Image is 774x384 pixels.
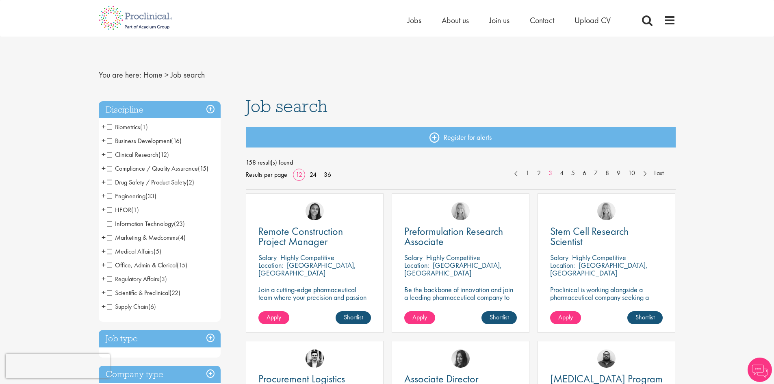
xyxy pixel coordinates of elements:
a: About us [442,15,469,26]
span: Job search [246,95,327,117]
span: Contact [530,15,554,26]
span: + [102,176,106,188]
span: Salary [404,253,423,262]
span: + [102,162,106,174]
img: Ashley Bennett [597,349,616,368]
span: Drug Safety / Product Safety [107,178,194,187]
span: Compliance / Quality Assurance [107,164,198,173]
span: + [102,273,106,285]
a: Apply [550,311,581,324]
span: Results per page [246,169,287,181]
img: Edward Little [306,349,324,368]
a: Preformulation Research Associate [404,226,517,247]
a: Register for alerts [246,127,676,148]
span: HEOR [107,206,139,214]
span: + [102,121,106,133]
img: Shannon Briggs [597,202,616,220]
a: Jobs [408,15,421,26]
span: Information Technology [107,219,185,228]
a: Apply [404,311,435,324]
div: Company type [99,366,221,383]
a: Upload CV [575,15,611,26]
span: Information Technology [107,219,174,228]
span: Medical Affairs [107,247,161,256]
span: + [102,300,106,312]
span: Engineering [107,192,145,200]
span: Compliance / Quality Assurance [107,164,208,173]
a: 8 [601,169,613,178]
span: Biometrics [107,123,140,131]
span: + [102,148,106,161]
span: Scientific & Preclinical [107,289,180,297]
span: (33) [145,192,156,200]
p: [GEOGRAPHIC_DATA], [GEOGRAPHIC_DATA] [550,260,648,278]
span: Scientific & Preclinical [107,289,169,297]
a: 9 [613,169,624,178]
span: + [102,245,106,257]
span: Supply Chain [107,302,156,311]
a: Shortlist [627,311,663,324]
span: + [102,259,106,271]
a: Last [650,169,668,178]
a: Join us [489,15,509,26]
span: (1) [131,206,139,214]
span: (15) [177,261,187,269]
span: Biometrics [107,123,148,131]
a: Eloise Coly [306,202,324,220]
a: 4 [556,169,568,178]
span: > [165,69,169,80]
span: (3) [159,275,167,283]
a: 12 [293,170,305,179]
img: Chatbot [748,358,772,382]
span: Clinical Research [107,150,158,159]
span: Remote Construction Project Manager [258,224,343,248]
iframe: reCAPTCHA [6,354,110,378]
a: 3 [544,169,556,178]
span: Marketing & Medcomms [107,233,178,242]
p: Join a cutting-edge pharmaceutical team where your precision and passion for quality will help sh... [258,286,371,317]
span: Medical Affairs [107,247,154,256]
a: 36 [321,170,334,179]
a: 5 [567,169,579,178]
a: 24 [307,170,319,179]
h3: Job type [99,330,221,347]
a: 1 [522,169,533,178]
span: 158 result(s) found [246,156,676,169]
p: Highly Competitive [280,253,334,262]
span: Location: [258,260,283,270]
img: Heidi Hennigan [451,349,470,368]
p: Be the backbone of innovation and join a leading pharmaceutical company to help keep life-changin... [404,286,517,317]
a: 6 [579,169,590,178]
span: (15) [198,164,208,173]
span: Office, Admin & Clerical [107,261,187,269]
p: Proclinical is working alongside a pharmaceutical company seeking a Stem Cell Research Scientist ... [550,286,663,317]
a: Shortlist [481,311,517,324]
span: Clinical Research [107,150,169,159]
span: Engineering [107,192,156,200]
span: Drug Safety / Product Safety [107,178,186,187]
a: 2 [533,169,545,178]
p: Highly Competitive [426,253,480,262]
span: You are here: [99,69,141,80]
a: Stem Cell Research Scientist [550,226,663,247]
span: Apply [267,313,281,321]
p: [GEOGRAPHIC_DATA], [GEOGRAPHIC_DATA] [404,260,502,278]
span: Supply Chain [107,302,148,311]
a: Apply [258,311,289,324]
a: breadcrumb link [143,69,163,80]
img: Shannon Briggs [451,202,470,220]
a: Remote Construction Project Manager [258,226,371,247]
span: Salary [550,253,568,262]
span: Office, Admin & Clerical [107,261,177,269]
a: Shortlist [336,311,371,324]
span: Job search [171,69,205,80]
span: + [102,135,106,147]
p: Highly Competitive [572,253,626,262]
